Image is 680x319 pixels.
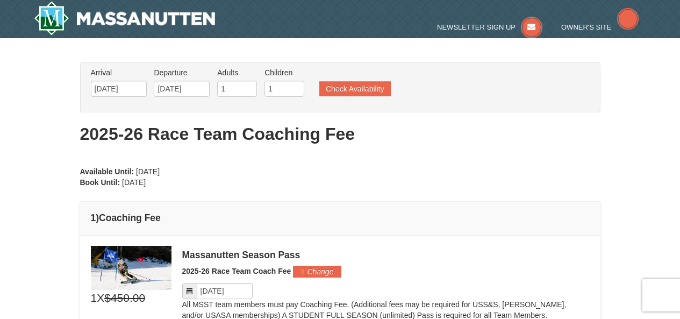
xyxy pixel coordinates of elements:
[91,290,97,306] span: 1
[437,23,542,31] a: Newsletter Sign Up
[34,1,216,36] img: Massanutten Resort Logo
[182,250,590,260] div: Massanutten Season Pass
[97,290,104,306] span: X
[264,67,304,78] label: Children
[293,266,341,278] button: Change
[91,67,147,78] label: Arrival
[561,23,639,31] a: Owner's Site
[34,1,216,36] a: Massanutten Resort
[122,178,146,187] span: [DATE]
[80,167,134,176] strong: Available Until:
[96,212,99,223] span: )
[182,267,291,275] span: 2025-26 Race Team Coach Fee
[91,212,590,223] h4: 1 Coaching Fee
[136,167,160,176] span: [DATE]
[319,81,391,96] button: Check Availability
[154,67,210,78] label: Departure
[91,246,171,290] img: 6619937-211-5c6956ec.jpg
[80,178,120,187] strong: Book Until:
[217,67,257,78] label: Adults
[80,123,600,145] h1: 2025-26 Race Team Coaching Fee
[437,23,516,31] span: Newsletter Sign Up
[561,23,612,31] span: Owner's Site
[104,290,145,306] span: $450.00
